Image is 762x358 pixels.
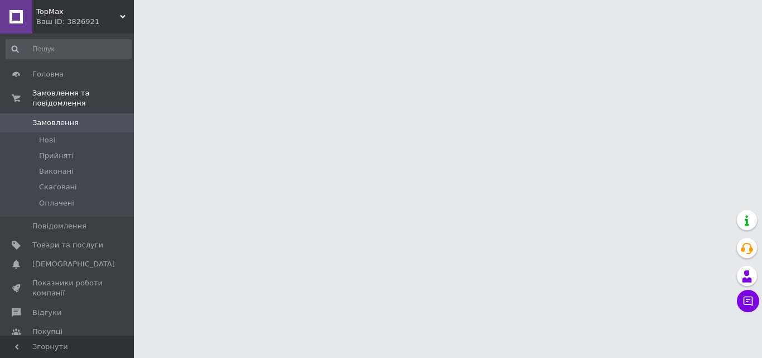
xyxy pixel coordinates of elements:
[32,221,86,231] span: Повідомлення
[6,39,132,59] input: Пошук
[32,308,61,318] span: Відгуки
[32,69,64,79] span: Головна
[32,240,103,250] span: Товари та послуги
[32,88,134,108] span: Замовлення та повідомлення
[36,7,120,17] span: TopMax
[39,166,74,176] span: Виконані
[737,290,759,312] button: Чат з покупцем
[32,259,115,269] span: [DEMOGRAPHIC_DATA]
[32,278,103,298] span: Показники роботи компанії
[36,17,134,27] div: Ваш ID: 3826921
[32,118,79,128] span: Замовлення
[39,198,74,208] span: Оплачені
[32,327,62,337] span: Покупці
[39,151,74,161] span: Прийняті
[39,182,77,192] span: Скасовані
[39,135,55,145] span: Нові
